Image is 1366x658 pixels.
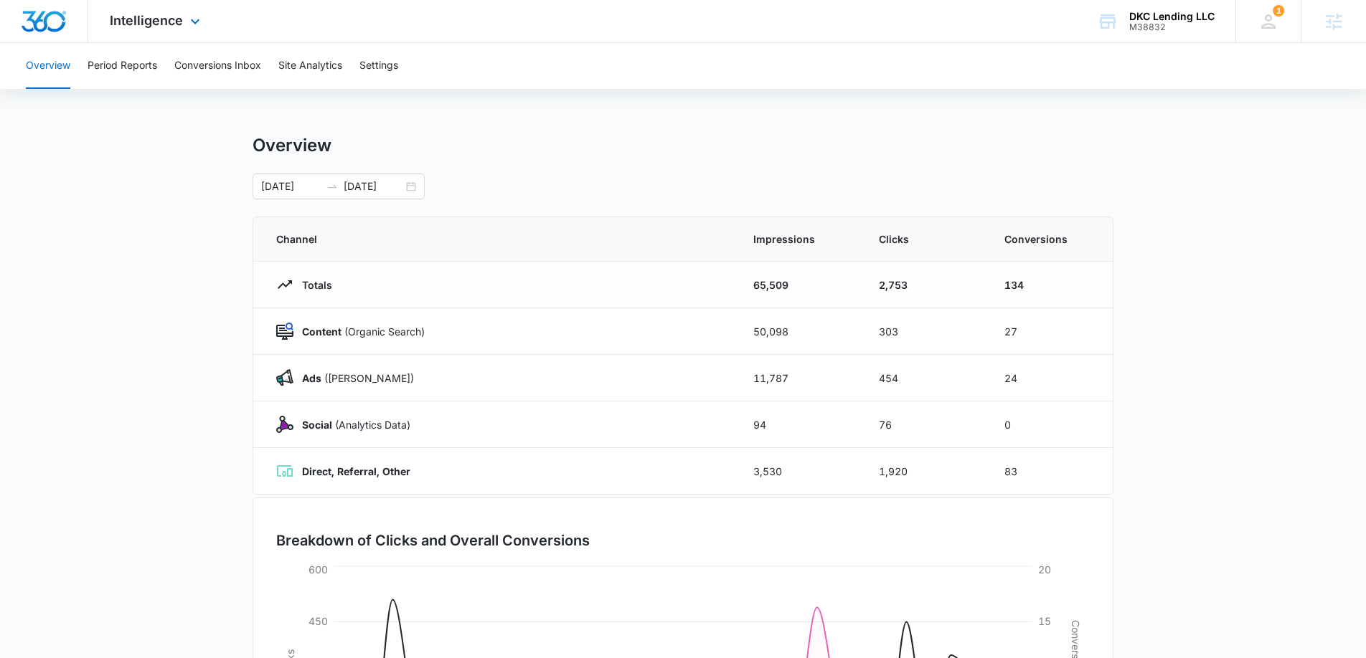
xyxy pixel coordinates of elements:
p: ([PERSON_NAME]) [293,371,414,386]
h3: Breakdown of Clicks and Overall Conversions [276,530,590,551]
button: Period Reports [88,43,157,89]
tspan: 450 [308,615,328,627]
img: Ads [276,369,293,386]
td: 24 [987,355,1113,401]
td: 454 [862,355,987,401]
tspan: 600 [308,563,328,576]
button: Site Analytics [278,43,342,89]
span: Channel [276,232,719,247]
td: 11,787 [736,355,862,401]
div: account name [1129,11,1215,22]
td: 2,753 [862,262,987,308]
img: Content [276,323,293,340]
span: 1 [1273,5,1284,16]
p: Totals [293,277,332,292]
strong: Content [302,325,341,338]
strong: Direct, Referral, Other [302,465,410,477]
td: 3,530 [736,448,862,495]
td: 65,509 [736,262,862,308]
div: account id [1129,22,1215,32]
span: to [326,181,338,192]
strong: Social [302,419,332,431]
strong: Ads [302,372,321,384]
td: 83 [987,448,1113,495]
span: Impressions [753,232,844,247]
span: Conversions [1004,232,1090,247]
p: (Organic Search) [293,324,425,339]
td: 50,098 [736,308,862,355]
td: 303 [862,308,987,355]
h1: Overview [253,135,331,156]
td: 76 [862,401,987,448]
span: swap-right [326,181,338,192]
img: Social [276,416,293,433]
p: (Analytics Data) [293,417,410,432]
span: Intelligence [110,13,183,28]
div: notifications count [1273,5,1284,16]
button: Settings [359,43,398,89]
span: Clicks [879,232,970,247]
td: 0 [987,401,1113,448]
input: End date [344,178,403,194]
td: 94 [736,401,862,448]
button: Conversions Inbox [174,43,261,89]
td: 1,920 [862,448,987,495]
tspan: 15 [1038,615,1051,627]
td: 27 [987,308,1113,355]
input: Start date [261,178,321,194]
td: 134 [987,262,1113,308]
button: Overview [26,43,70,89]
tspan: 20 [1038,563,1051,576]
